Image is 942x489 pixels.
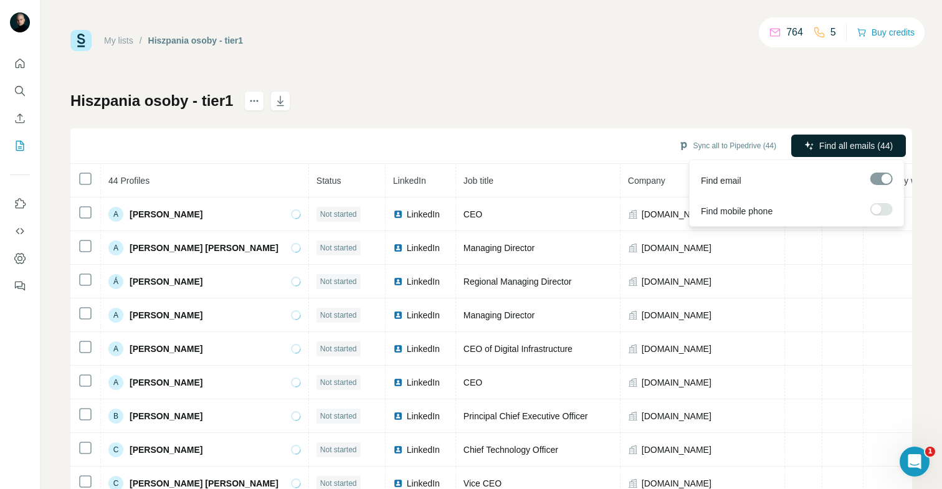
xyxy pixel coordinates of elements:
[464,243,535,253] span: Managing Director
[464,411,588,421] span: Principal Chief Executive Officer
[244,91,264,111] button: actions
[130,309,202,321] span: [PERSON_NAME]
[464,445,558,455] span: Chief Technology Officer
[407,444,440,456] span: LinkedIn
[642,309,711,321] span: [DOMAIN_NAME]
[130,343,202,355] span: [PERSON_NAME]
[10,107,30,130] button: Enrich CSV
[108,207,123,222] div: A
[108,375,123,390] div: A
[464,277,572,287] span: Regional Managing Director
[130,376,202,389] span: [PERSON_NAME]
[10,220,30,242] button: Use Surfe API
[830,25,836,40] p: 5
[642,410,711,422] span: [DOMAIN_NAME]
[642,242,711,254] span: [DOMAIN_NAME]
[108,274,123,289] div: Á
[701,205,773,217] span: Find mobile phone
[407,242,440,254] span: LinkedIn
[320,478,357,489] span: Not started
[10,12,30,32] img: Avatar
[464,344,573,354] span: CEO of Digital Infrastructure
[130,444,202,456] span: [PERSON_NAME]
[857,24,915,41] button: Buy credits
[407,376,440,389] span: LinkedIn
[701,174,741,187] span: Find email
[393,411,403,421] img: LinkedIn logo
[642,208,711,221] span: [DOMAIN_NAME]
[130,208,202,221] span: [PERSON_NAME]
[464,310,535,320] span: Managing Director
[104,36,133,45] a: My lists
[407,343,440,355] span: LinkedIn
[130,275,202,288] span: [PERSON_NAME]
[320,444,357,455] span: Not started
[407,208,440,221] span: LinkedIn
[10,80,30,102] button: Search
[320,377,357,388] span: Not started
[791,135,906,157] button: Find all emails (44)
[393,243,403,253] img: LinkedIn logo
[628,176,665,186] span: Company
[320,411,357,422] span: Not started
[320,242,357,254] span: Not started
[642,275,711,288] span: [DOMAIN_NAME]
[70,30,92,51] img: Surfe Logo
[900,447,930,477] iframe: Intercom live chat
[130,410,202,422] span: [PERSON_NAME]
[393,310,403,320] img: LinkedIn logo
[316,176,341,186] span: Status
[464,478,502,488] span: Vice CEO
[670,136,785,155] button: Sync all to Pipedrive (44)
[407,309,440,321] span: LinkedIn
[642,376,711,389] span: [DOMAIN_NAME]
[464,377,482,387] span: CEO
[130,242,278,254] span: [PERSON_NAME] [PERSON_NAME]
[108,176,150,186] span: 44 Profiles
[642,444,711,456] span: [DOMAIN_NAME]
[108,240,123,255] div: A
[925,447,935,457] span: 1
[393,478,403,488] img: LinkedIn logo
[70,91,233,111] h1: Hiszpania osoby - tier1
[108,442,123,457] div: C
[407,275,440,288] span: LinkedIn
[148,34,243,47] div: Hiszpania osoby - tier1
[320,310,357,321] span: Not started
[10,135,30,157] button: My lists
[393,176,426,186] span: LinkedIn
[819,140,893,152] span: Find all emails (44)
[320,276,357,287] span: Not started
[464,209,482,219] span: CEO
[10,247,30,270] button: Dashboard
[10,52,30,75] button: Quick start
[871,176,940,186] span: Company website
[393,277,403,287] img: LinkedIn logo
[108,341,123,356] div: A
[108,308,123,323] div: A
[393,445,403,455] img: LinkedIn logo
[786,25,803,40] p: 764
[10,192,30,215] button: Use Surfe on LinkedIn
[464,176,493,186] span: Job title
[108,409,123,424] div: B
[320,209,357,220] span: Not started
[642,343,711,355] span: [DOMAIN_NAME]
[407,410,440,422] span: LinkedIn
[320,343,357,354] span: Not started
[393,209,403,219] img: LinkedIn logo
[10,275,30,297] button: Feedback
[140,34,142,47] li: /
[393,344,403,354] img: LinkedIn logo
[393,377,403,387] img: LinkedIn logo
